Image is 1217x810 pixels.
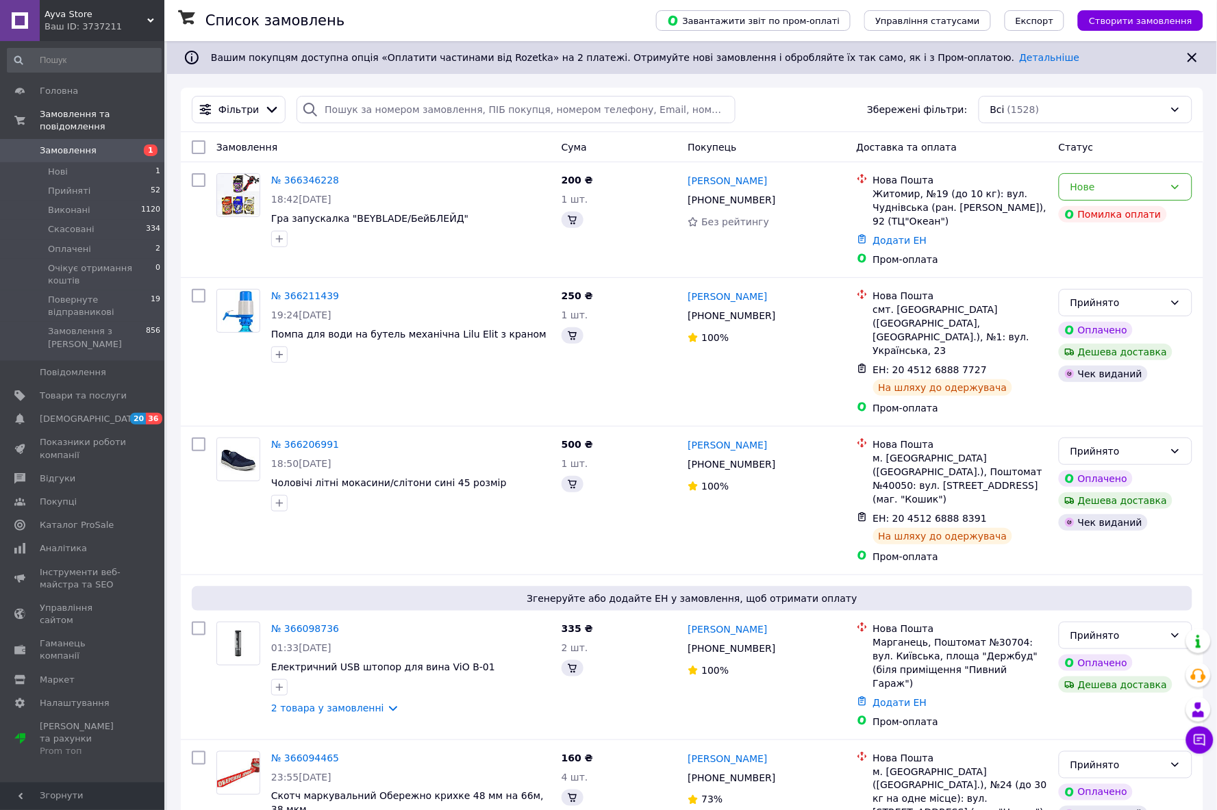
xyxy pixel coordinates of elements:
[40,745,127,757] div: Prom топ
[217,759,260,787] img: Фото товару
[688,174,767,188] a: [PERSON_NAME]
[146,325,160,350] span: 856
[48,325,146,350] span: Замовлення з [PERSON_NAME]
[562,175,593,186] span: 200 ₴
[1059,784,1133,800] div: Оплачено
[1059,366,1148,382] div: Чек виданий
[1007,104,1040,115] span: (1528)
[271,623,339,634] a: № 366098736
[271,213,468,224] a: Гра запускалка "BEYBLADE/БейБЛЕЙД"
[48,262,155,287] span: Очікує отримання коштів
[40,108,164,133] span: Замовлення та повідомлення
[151,294,160,318] span: 19
[271,458,331,469] span: 18:50[DATE]
[685,768,778,787] div: [PHONE_NUMBER]
[667,14,840,27] span: Завантажити звіт по пром-оплаті
[146,223,160,236] span: 334
[873,550,1048,564] div: Пром-оплата
[45,21,164,33] div: Ваш ID: 3737211
[48,185,90,197] span: Прийняті
[685,639,778,658] div: [PHONE_NUMBER]
[155,243,160,255] span: 2
[7,48,162,73] input: Пошук
[562,772,588,783] span: 4 шт.
[873,751,1048,765] div: Нова Пошта
[685,190,778,210] div: [PHONE_NUMBER]
[211,52,1079,63] span: Вашим покупцям доступна опція «Оплатити частинами від Rozetka» на 2 платежі. Отримуйте нові замов...
[40,674,75,686] span: Маркет
[656,10,851,31] button: Завантажити звіт по пром-оплаті
[873,715,1048,729] div: Пром-оплата
[271,439,339,450] a: № 366206991
[297,96,735,123] input: Пошук за номером замовлення, ПІБ покупця, номером телефону, Email, номером накладної
[40,436,127,461] span: Показники роботи компанії
[1070,444,1164,459] div: Прийнято
[216,142,277,153] span: Замовлення
[216,622,260,666] a: Фото товару
[688,622,767,636] a: [PERSON_NAME]
[1005,10,1065,31] button: Експорт
[271,752,339,763] a: № 366094465
[271,175,339,186] a: № 366346228
[141,204,160,216] span: 1120
[45,8,147,21] span: Ayva Store
[1059,470,1133,487] div: Оплачено
[271,661,495,672] a: Електричний USB штопор для вина ViO B-01
[40,390,127,402] span: Товари та послуги
[873,187,1048,228] div: Житомир, №19 (до 10 кг): вул. Чуднівська (ран. [PERSON_NAME]), 92 (ТЦ"Океан")
[216,438,260,481] a: Фото товару
[151,185,160,197] span: 52
[48,294,151,318] span: Повернуте відправникові
[873,635,1048,690] div: Марганець, Поштомат №30704: вул. Київська, площа "Держбуд" (біля приміщення "Пивний Гараж")
[873,513,988,524] span: ЕН: 20 4512 6888 8391
[685,306,778,325] div: [PHONE_NUMBER]
[40,85,78,97] span: Головна
[873,438,1048,451] div: Нова Пошта
[688,752,767,765] a: [PERSON_NAME]
[701,794,723,805] span: 73%
[701,216,769,227] span: Без рейтингу
[217,174,260,216] img: Фото товару
[688,438,767,452] a: [PERSON_NAME]
[40,472,75,485] span: Відгуки
[873,235,927,246] a: Додати ЕН
[873,528,1013,544] div: На шляху до одержувача
[873,379,1013,396] div: На шляху до одержувача
[221,290,256,332] img: Фото товару
[873,364,988,375] span: ЕН: 20 4512 6888 7727
[1059,676,1172,693] div: Дешева доставка
[701,481,729,492] span: 100%
[48,223,95,236] span: Скасовані
[216,751,260,795] a: Фото товару
[562,642,588,653] span: 2 шт.
[864,10,991,31] button: Управління статусами
[217,631,260,657] img: Фото товару
[271,194,331,205] span: 18:42[DATE]
[873,253,1048,266] div: Пром-оплата
[1070,757,1164,772] div: Прийнято
[562,752,593,763] span: 160 ₴
[146,413,162,425] span: 36
[155,262,160,287] span: 0
[562,623,593,634] span: 335 ₴
[1059,492,1172,509] div: Дешева доставка
[857,142,957,153] span: Доставка та оплата
[1059,206,1167,223] div: Помилка оплати
[205,12,344,29] h1: Список замовлень
[1064,14,1203,25] a: Створити замовлення
[1059,655,1133,671] div: Оплачено
[271,772,331,783] span: 23:55[DATE]
[40,519,114,531] span: Каталог ProSale
[40,413,141,425] span: [DEMOGRAPHIC_DATA]
[701,332,729,343] span: 100%
[1070,179,1164,194] div: Нове
[873,622,1048,635] div: Нова Пошта
[562,142,587,153] span: Cума
[562,439,593,450] span: 500 ₴
[562,290,593,301] span: 250 ₴
[144,144,158,156] span: 1
[688,290,767,303] a: [PERSON_NAME]
[1070,628,1164,643] div: Прийнято
[1059,344,1172,360] div: Дешева доставка
[1059,322,1133,338] div: Оплачено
